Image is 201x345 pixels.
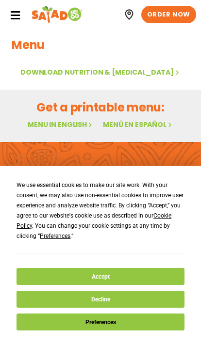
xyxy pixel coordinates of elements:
button: Accept [17,268,184,285]
a: ORDER NOW [141,6,196,23]
a: Menu in English [28,120,94,129]
img: Header logo [32,5,83,24]
h2: Get a printable menu: [12,99,189,116]
h1: Menu [12,36,189,53]
div: We use essential cookies to make our site work. With your consent, we may also use non-essential ... [17,180,184,241]
button: Preferences [17,314,184,330]
a: Download Nutrition & [MEDICAL_DATA] [20,67,181,77]
span: Preferences [40,233,70,239]
button: Decline [17,291,184,308]
a: Menú en español [103,120,173,129]
span: ORDER NOW [147,10,190,19]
